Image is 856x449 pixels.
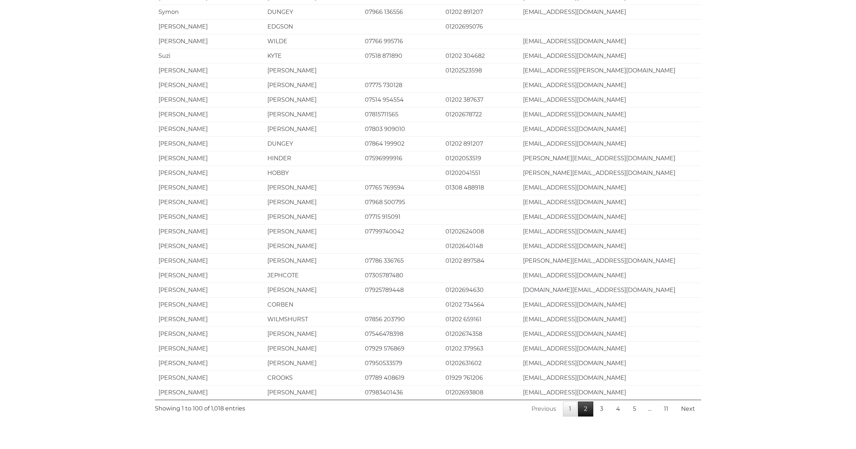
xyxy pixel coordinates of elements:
[361,356,442,370] td: 07950533579
[264,370,361,385] td: CROOKS
[264,166,361,180] td: HOBBY
[264,283,361,297] td: [PERSON_NAME]
[519,136,701,151] td: [EMAIL_ADDRESS][DOMAIN_NAME]
[442,63,519,78] td: 01202523598
[264,341,361,356] td: [PERSON_NAME]
[264,92,361,107] td: [PERSON_NAME]
[519,122,701,136] td: [EMAIL_ADDRESS][DOMAIN_NAME]
[264,107,361,122] td: [PERSON_NAME]
[361,78,442,92] td: 07775 730128
[442,312,519,327] td: 01202 659161
[563,402,577,417] a: 1
[519,63,701,78] td: [EMAIL_ADDRESS][PERSON_NAME][DOMAIN_NAME]
[264,268,361,283] td: JEPHCOTE
[155,341,264,356] td: [PERSON_NAME]
[155,370,264,385] td: [PERSON_NAME]
[361,341,442,356] td: 07929 576869
[519,356,701,370] td: [EMAIL_ADDRESS][DOMAIN_NAME]
[519,283,701,297] td: [DOMAIN_NAME][EMAIL_ADDRESS][DOMAIN_NAME]
[442,385,519,400] td: 01202693808
[361,195,442,210] td: 07968 500795
[519,107,701,122] td: [EMAIL_ADDRESS][DOMAIN_NAME]
[264,210,361,224] td: [PERSON_NAME]
[155,356,264,370] td: [PERSON_NAME]
[627,402,642,417] a: 5
[361,210,442,224] td: 07715 915091
[155,239,264,253] td: [PERSON_NAME]
[155,297,264,312] td: [PERSON_NAME]
[361,312,442,327] td: 07856 203790
[155,122,264,136] td: [PERSON_NAME]
[361,268,442,283] td: 07305787480
[361,327,442,341] td: 07546478398
[442,341,519,356] td: 01202 379563
[519,151,701,166] td: [PERSON_NAME][EMAIL_ADDRESS][DOMAIN_NAME]
[519,210,701,224] td: [EMAIL_ADDRESS][DOMAIN_NAME]
[264,34,361,49] td: WILDE
[361,180,442,195] td: 07765 769594
[264,78,361,92] td: [PERSON_NAME]
[442,224,519,239] td: 01202624008
[155,195,264,210] td: [PERSON_NAME]
[264,151,361,166] td: HINDER
[361,34,442,49] td: 07766 995716
[155,19,264,34] td: [PERSON_NAME]
[519,312,701,327] td: [EMAIL_ADDRESS][DOMAIN_NAME]
[155,210,264,224] td: [PERSON_NAME]
[519,195,701,210] td: [EMAIL_ADDRESS][DOMAIN_NAME]
[155,253,264,268] td: [PERSON_NAME]
[264,63,361,78] td: [PERSON_NAME]
[519,239,701,253] td: [EMAIL_ADDRESS][DOMAIN_NAME]
[361,385,442,400] td: 07983401436
[442,253,519,268] td: 01202 897584
[264,136,361,151] td: DUNGEY
[264,356,361,370] td: [PERSON_NAME]
[442,49,519,63] td: 01202 304682
[442,327,519,341] td: 01202674358
[361,49,442,63] td: 07518 871890
[361,224,442,239] td: 07799740042
[361,136,442,151] td: 07864 199902
[442,151,519,166] td: 01202053519
[519,370,701,385] td: [EMAIL_ADDRESS][DOMAIN_NAME]
[155,78,264,92] td: [PERSON_NAME]
[442,19,519,34] td: 01202695076
[155,49,264,63] td: Suzi
[264,385,361,400] td: [PERSON_NAME]
[155,151,264,166] td: [PERSON_NAME]
[442,297,519,312] td: 01202 734564
[658,402,674,417] a: 11
[264,122,361,136] td: [PERSON_NAME]
[675,402,701,417] a: Next
[264,253,361,268] td: [PERSON_NAME]
[264,49,361,63] td: KYTE
[155,268,264,283] td: [PERSON_NAME]
[264,327,361,341] td: [PERSON_NAME]
[155,136,264,151] td: [PERSON_NAME]
[442,166,519,180] td: 01202041551
[155,166,264,180] td: [PERSON_NAME]
[442,136,519,151] td: 01202 891207
[519,385,701,400] td: [EMAIL_ADDRESS][DOMAIN_NAME]
[155,92,264,107] td: [PERSON_NAME]
[442,283,519,297] td: 01202694630
[264,239,361,253] td: [PERSON_NAME]
[442,92,519,107] td: 01202 387637
[519,297,701,312] td: [EMAIL_ADDRESS][DOMAIN_NAME]
[155,283,264,297] td: [PERSON_NAME]
[155,385,264,400] td: [PERSON_NAME]
[519,180,701,195] td: [EMAIL_ADDRESS][DOMAIN_NAME]
[361,370,442,385] td: 07789 408619
[519,78,701,92] td: [EMAIL_ADDRESS][DOMAIN_NAME]
[519,34,701,49] td: [EMAIL_ADDRESS][DOMAIN_NAME]
[442,5,519,19] td: 01202 891207
[519,49,701,63] td: [EMAIL_ADDRESS][DOMAIN_NAME]
[264,224,361,239] td: [PERSON_NAME]
[361,283,442,297] td: 07925789448
[519,224,701,239] td: [EMAIL_ADDRESS][DOMAIN_NAME]
[442,107,519,122] td: 01202678722
[155,34,264,49] td: [PERSON_NAME]
[155,63,264,78] td: [PERSON_NAME]
[155,224,264,239] td: [PERSON_NAME]
[264,312,361,327] td: WILMSHURST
